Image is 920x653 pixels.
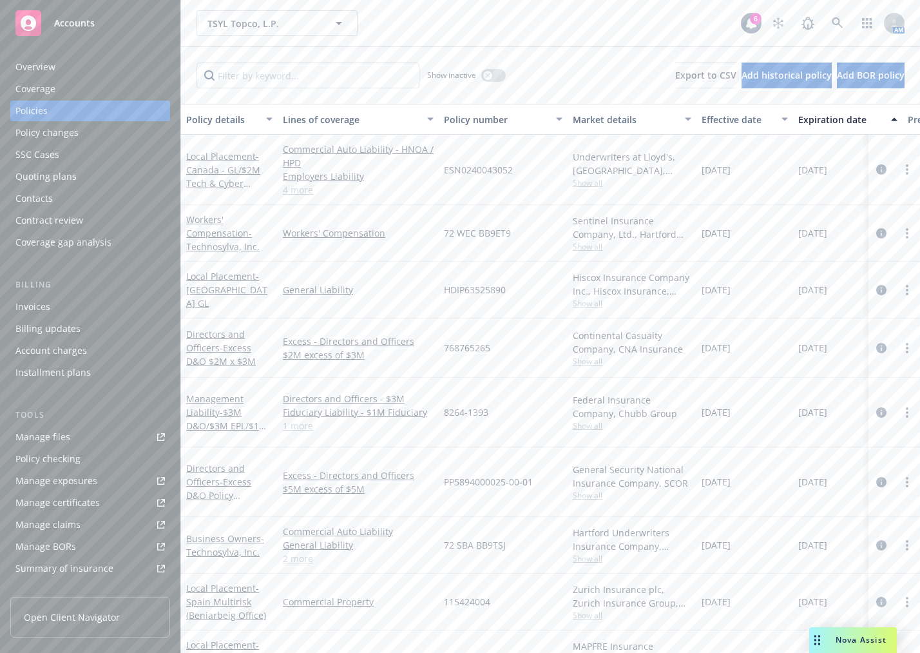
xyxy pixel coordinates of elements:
[874,405,889,420] a: circleInformation
[439,104,568,135] button: Policy number
[573,113,677,126] div: Market details
[798,405,827,419] span: [DATE]
[186,342,256,367] span: - Excess D&O $2M x $3M
[10,449,170,469] a: Policy checking
[573,241,691,252] span: Show all
[568,104,696,135] button: Market details
[207,17,319,30] span: TSYL Topco, L.P.
[742,69,832,81] span: Add historical policy
[702,283,731,297] span: [DATE]
[573,553,691,564] span: Show all
[15,79,55,99] div: Coverage
[696,104,793,135] button: Effective date
[702,405,731,419] span: [DATE]
[573,150,691,177] div: Underwriters at Lloyd's, [GEOGRAPHIC_DATA], [PERSON_NAME] of [GEOGRAPHIC_DATA], [PERSON_NAME] Ins...
[899,405,915,420] a: more
[874,226,889,241] a: circleInformation
[15,362,91,383] div: Installment plans
[10,188,170,209] a: Contacts
[196,10,358,36] button: TSYL Topco, L.P.
[10,232,170,253] a: Coverage gap analysis
[10,166,170,187] a: Quoting plans
[798,595,827,609] span: [DATE]
[573,610,691,621] span: Show all
[15,188,53,209] div: Contacts
[10,514,170,535] a: Manage claims
[10,101,170,121] a: Policies
[283,335,434,362] a: Excess - Directors and Officers $2M excess of $3M
[798,163,827,177] span: [DATE]
[283,183,434,197] a: 4 more
[874,282,889,298] a: circleInformation
[283,113,419,126] div: Lines of coverage
[15,210,83,231] div: Contract review
[798,538,827,552] span: [DATE]
[573,329,691,356] div: Continental Casualty Company, CNA Insurance
[15,536,76,557] div: Manage BORs
[186,462,251,515] a: Directors and Officers
[795,10,821,36] a: Report a Bug
[702,595,731,609] span: [DATE]
[186,532,264,558] span: - Technosylva, Inc.
[573,463,691,490] div: General Security National Insurance Company, SCOR
[186,270,267,309] span: - [GEOGRAPHIC_DATA] GL
[186,270,267,309] a: Local Placement
[573,393,691,420] div: Federal Insurance Company, Chubb Group
[15,340,87,361] div: Account charges
[186,582,266,621] span: - Spain Multirisk (Beniarbeig Office)
[10,278,170,291] div: Billing
[798,475,827,489] span: [DATE]
[444,341,490,355] span: 768765265
[186,150,273,217] a: Local Placement
[186,532,264,558] a: Business Owners
[283,226,434,240] a: Workers' Compensation
[283,595,434,609] a: Commercial Property
[15,166,77,187] div: Quoting plans
[899,594,915,610] a: more
[874,162,889,177] a: circleInformation
[874,474,889,490] a: circleInformation
[444,163,513,177] span: ESN0240043052
[186,476,251,515] span: - Excess D&O Policy $5Mx$5M
[444,538,506,552] span: 72 SBA BB9TSJ
[10,409,170,422] div: Tools
[809,627,897,653] button: Nova Assist
[10,558,170,579] a: Summary of insurance
[444,113,548,126] div: Policy number
[283,469,434,496] a: Excess - Directors and Officers $5M excess of $5M
[798,283,827,297] span: [DATE]
[573,526,691,553] div: Hartford Underwriters Insurance Company, Hartford Insurance Group
[15,427,70,447] div: Manage files
[899,340,915,356] a: more
[10,122,170,143] a: Policy changes
[15,101,48,121] div: Policies
[283,283,434,297] a: General Liability
[186,582,266,621] a: Local Placement
[874,340,889,356] a: circleInformation
[10,5,170,41] a: Accounts
[702,226,731,240] span: [DATE]
[15,122,79,143] div: Policy changes
[854,10,880,36] a: Switch app
[798,226,827,240] span: [DATE]
[793,104,903,135] button: Expiration date
[798,341,827,355] span: [DATE]
[10,536,170,557] a: Manage BORs
[24,610,120,624] span: Open Client Navigator
[283,170,434,183] a: Employers Liability
[10,492,170,513] a: Manage certificates
[15,318,81,339] div: Billing updates
[874,594,889,610] a: circleInformation
[444,595,490,609] span: 115424004
[283,392,434,405] a: Directors and Officers - $3M
[181,104,278,135] button: Policy details
[186,150,273,217] span: - Canada - GL/$2M Tech & Cyber (Heartland Software Solutions, Inc.)
[742,63,832,88] button: Add historical policy
[427,70,476,81] span: Show inactive
[702,538,731,552] span: [DATE]
[15,449,81,469] div: Policy checking
[444,475,533,489] span: PP5894000025-00-01
[899,538,915,553] a: more
[702,475,731,489] span: [DATE]
[186,213,260,253] a: Workers' Compensation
